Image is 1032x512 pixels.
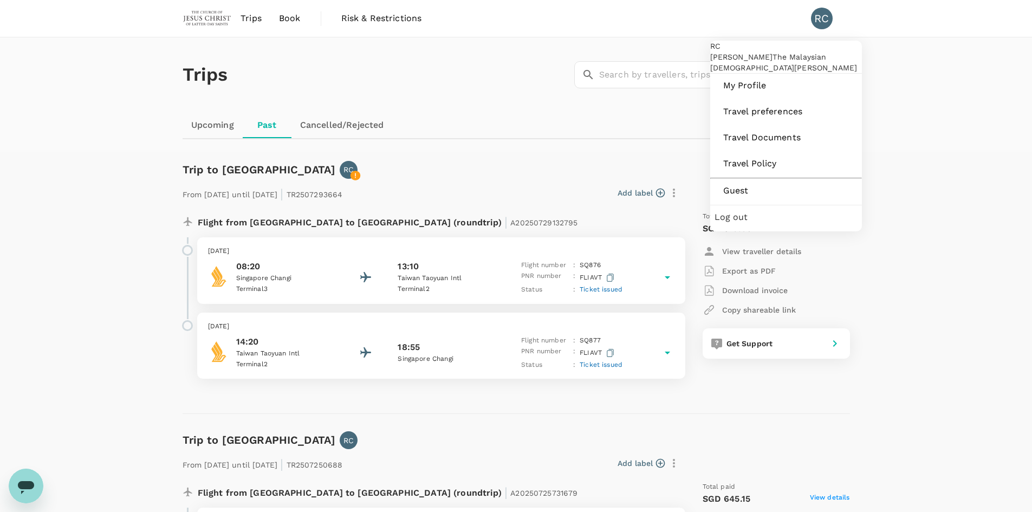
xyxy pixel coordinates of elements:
[703,261,776,281] button: Export as PDF
[243,112,291,138] a: Past
[703,211,736,222] span: Total paid
[398,354,495,365] p: Singapore Changi
[236,284,334,295] p: Terminal 3
[183,112,243,138] a: Upcoming
[722,265,776,276] p: Export as PDF
[580,271,616,284] p: FLIAVT
[343,435,354,446] p: RC
[723,184,849,197] span: Guest
[521,335,569,346] p: Flight number
[573,284,575,295] p: :
[811,8,833,29] div: RC
[703,242,801,261] button: View traveller details
[573,360,575,371] p: :
[183,183,343,203] p: From [DATE] until [DATE] TR2507293664
[580,335,601,346] p: SQ 877
[9,469,43,503] iframe: Button to launch messaging window
[580,346,616,360] p: FLIAVT
[521,271,569,284] p: PNR number
[703,300,796,320] button: Copy shareable link
[398,273,495,284] p: Taiwan Taoyuan Intl
[236,348,334,359] p: Taiwan Taoyuan Intl
[580,361,622,368] span: Ticket issued
[198,482,578,501] p: Flight from [GEOGRAPHIC_DATA] to [GEOGRAPHIC_DATA] (roundtrip)
[241,12,262,25] span: Trips
[810,492,850,505] span: View details
[722,304,796,315] p: Copy shareable link
[723,105,849,118] span: Travel preferences
[715,152,858,176] a: Travel Policy
[208,246,674,257] p: [DATE]
[580,260,601,271] p: SQ 876
[504,485,508,500] span: |
[341,12,422,25] span: Risk & Restrictions
[580,286,622,293] span: Ticket issued
[715,205,858,229] div: Log out
[280,186,283,202] span: |
[715,211,858,224] span: Log out
[398,341,420,354] p: 18:55
[618,187,665,198] button: Add label
[703,281,788,300] button: Download invoice
[183,453,343,473] p: From [DATE] until [DATE] TR2507250688
[703,492,751,505] p: SGD 645.15
[510,489,577,497] span: A20250725731679
[599,61,850,88] input: Search by travellers, trips, or destination, label, team
[183,161,336,178] h6: Trip to [GEOGRAPHIC_DATA]
[710,53,858,72] span: The Malaysian [DEMOGRAPHIC_DATA][PERSON_NAME]
[710,41,862,51] div: RC
[236,335,334,348] p: 14:20
[573,346,575,360] p: :
[573,335,575,346] p: :
[723,131,849,144] span: Travel Documents
[521,284,569,295] p: Status
[280,457,283,472] span: |
[726,339,773,348] span: Get Support
[722,246,801,257] p: View traveller details
[723,157,849,170] span: Travel Policy
[208,321,674,332] p: [DATE]
[521,260,569,271] p: Flight number
[521,346,569,360] p: PNR number
[236,273,334,284] p: Singapore Changi
[198,211,578,231] p: Flight from [GEOGRAPHIC_DATA] to [GEOGRAPHIC_DATA] (roundtrip)
[715,179,858,203] a: Guest
[521,360,569,371] p: Status
[723,79,849,92] span: My Profile
[343,164,354,175] p: RC
[573,271,575,284] p: :
[208,265,230,287] img: Singapore Airlines
[236,260,334,273] p: 08:20
[504,215,508,230] span: |
[183,37,228,112] h1: Trips
[236,359,334,370] p: Terminal 2
[291,112,393,138] a: Cancelled/Rejected
[510,218,577,227] span: A20250729132795
[183,7,232,30] img: The Malaysian Church of Jesus Christ of Latter-day Saints
[722,285,788,296] p: Download invoice
[618,458,665,469] button: Add label
[703,482,736,492] span: Total paid
[573,260,575,271] p: :
[710,53,773,61] span: [PERSON_NAME]
[398,260,419,273] p: 13:10
[703,222,752,235] p: SGD 510.08
[279,12,301,25] span: Book
[183,431,336,449] h6: Trip to [GEOGRAPHIC_DATA]
[715,74,858,98] a: My Profile
[398,284,495,295] p: Terminal 2
[715,126,858,150] a: Travel Documents
[208,341,230,362] img: Singapore Airlines
[715,100,858,124] a: Travel preferences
